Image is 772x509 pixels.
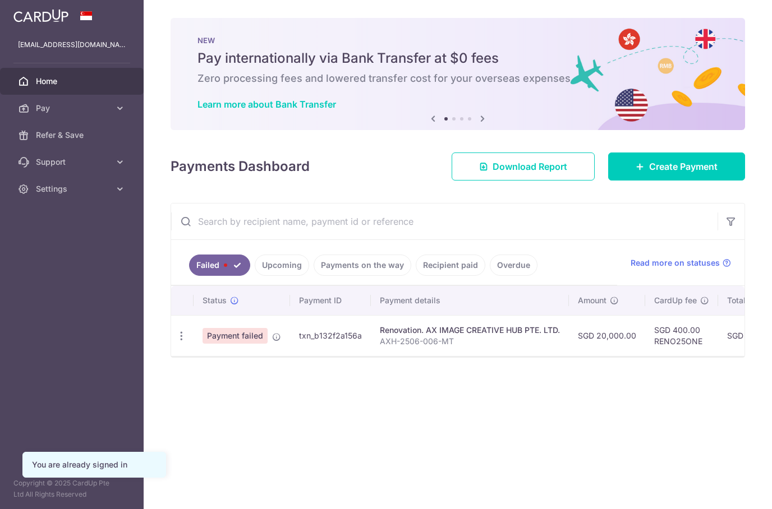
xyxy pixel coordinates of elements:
[645,315,718,356] td: SGD 400.00 RENO25ONE
[380,325,560,336] div: Renovation. AX IMAGE CREATIVE HUB PTE. LTD.
[32,459,157,470] div: You are already signed in
[649,160,718,173] span: Create Payment
[452,152,595,181] a: Download Report
[36,183,110,195] span: Settings
[171,156,310,177] h4: Payments Dashboard
[290,315,371,356] td: txn_b132f2a156a
[36,156,110,168] span: Support
[13,9,68,22] img: CardUp
[255,254,309,276] a: Upcoming
[569,315,645,356] td: SGD 20,000.00
[189,254,250,276] a: Failed
[36,103,110,114] span: Pay
[171,18,745,130] img: Bank transfer banner
[36,129,110,141] span: Refer & Save
[416,254,485,276] a: Recipient paid
[490,254,537,276] a: Overdue
[203,328,268,344] span: Payment failed
[197,99,336,110] a: Learn more about Bank Transfer
[493,160,567,173] span: Download Report
[608,152,745,181] a: Create Payment
[203,295,227,306] span: Status
[631,257,731,269] a: Read more on statuses
[18,39,126,50] p: [EMAIL_ADDRESS][DOMAIN_NAME]
[171,203,718,239] input: Search by recipient name, payment id or reference
[654,295,697,306] span: CardUp fee
[371,286,569,315] th: Payment details
[290,286,371,315] th: Payment ID
[578,295,606,306] span: Amount
[197,72,718,85] h6: Zero processing fees and lowered transfer cost for your overseas expenses
[314,254,411,276] a: Payments on the way
[197,49,718,67] h5: Pay internationally via Bank Transfer at $0 fees
[197,36,718,45] p: NEW
[727,295,764,306] span: Total amt.
[380,336,560,347] p: AXH-2506-006-MT
[631,257,720,269] span: Read more on statuses
[36,76,110,87] span: Home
